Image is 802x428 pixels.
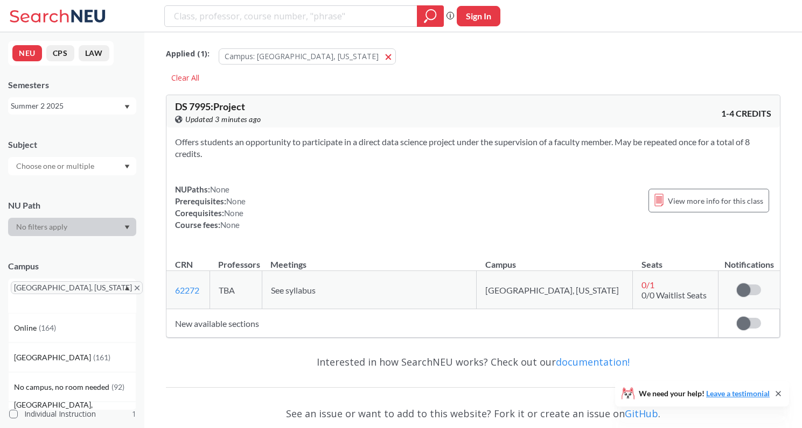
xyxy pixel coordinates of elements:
input: Choose one or multiple [11,160,101,173]
section: Offers students an opportunity to participate in a direct data science project under the supervis... [175,136,771,160]
span: ( 161 ) [93,353,110,362]
span: ( 164 ) [39,323,56,332]
div: Summer 2 2025 [11,100,123,112]
th: Meetings [262,248,476,271]
td: New available sections [166,309,719,338]
span: 1 [132,408,136,420]
a: GitHub [625,407,658,420]
span: None [220,220,240,230]
div: Subject [8,139,136,151]
span: Applied ( 1 ): [166,48,210,60]
div: Interested in how SearchNEU works? Check out our [166,346,780,377]
span: None [226,196,246,206]
span: [GEOGRAPHIC_DATA], [GEOGRAPHIC_DATA] [14,399,136,423]
button: CPS [46,45,74,61]
td: [GEOGRAPHIC_DATA], [US_STATE] [477,271,633,309]
div: [GEOGRAPHIC_DATA], [US_STATE]X to remove pillDropdown arrowOnline(164)[GEOGRAPHIC_DATA](161)No ca... [8,279,136,313]
div: Dropdown arrow [8,218,136,236]
div: Summer 2 2025Dropdown arrow [8,97,136,115]
span: [GEOGRAPHIC_DATA], [US_STATE]X to remove pill [11,281,143,294]
a: Leave a testimonial [706,389,770,398]
span: 0 / 1 [641,280,654,290]
a: 62272 [175,285,199,295]
div: NU Path [8,199,136,211]
button: Sign In [457,6,500,26]
th: Professors [210,248,262,271]
a: documentation! [556,355,630,368]
th: Campus [477,248,633,271]
label: Individual Instruction [9,407,136,421]
span: None [210,184,229,194]
div: Dropdown arrow [8,157,136,175]
span: Campus: [GEOGRAPHIC_DATA], [US_STATE] [225,51,379,61]
button: LAW [79,45,109,61]
div: NUPaths: Prerequisites: Corequisites: Course fees: [175,183,246,231]
div: Clear All [166,70,205,86]
svg: X to remove pill [135,286,140,290]
span: Updated 3 minutes ago [185,113,261,125]
svg: Dropdown arrow [124,165,130,169]
svg: Dropdown arrow [124,105,130,109]
div: CRN [175,259,193,270]
span: 1-4 CREDITS [721,108,771,119]
span: DS 7995 : Project [175,101,245,112]
svg: Dropdown arrow [124,286,130,290]
span: See syllabus [271,285,316,295]
span: 0/0 Waitlist Seats [641,290,707,300]
span: Online [14,322,39,334]
td: TBA [210,271,262,309]
input: Class, professor, course number, "phrase" [173,7,409,25]
th: Notifications [719,248,780,271]
span: No campus, no room needed [14,381,111,393]
button: NEU [12,45,42,61]
span: ( 92 ) [111,382,124,391]
div: Semesters [8,79,136,91]
div: magnifying glass [417,5,444,27]
th: Seats [633,248,719,271]
span: None [224,208,243,218]
svg: magnifying glass [424,9,437,24]
span: We need your help! [639,390,770,397]
span: View more info for this class [668,194,763,208]
svg: Dropdown arrow [124,225,130,230]
button: Campus: [GEOGRAPHIC_DATA], [US_STATE] [219,48,396,65]
div: Campus [8,260,136,272]
span: [GEOGRAPHIC_DATA] [14,352,93,363]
